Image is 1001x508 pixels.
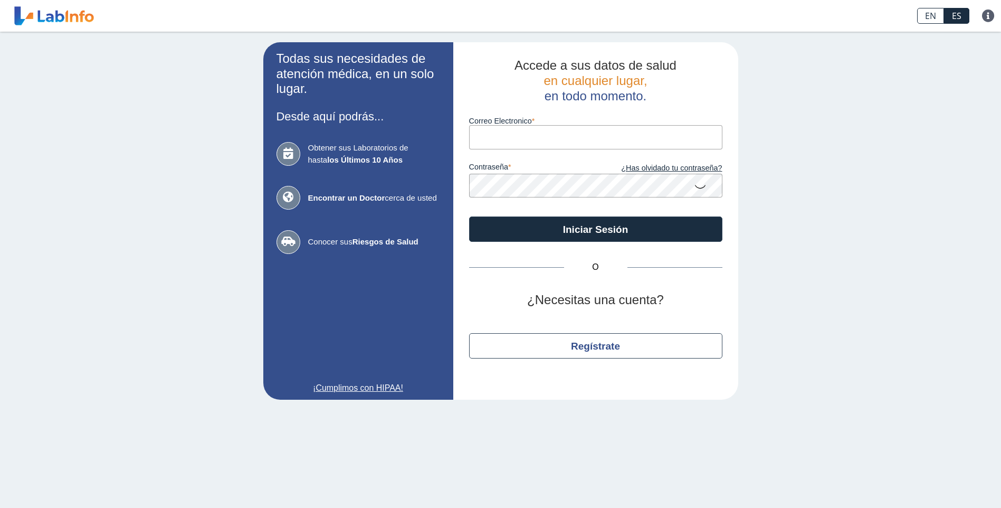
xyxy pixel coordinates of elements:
button: Iniciar Sesión [469,217,722,242]
a: ¡Cumplimos con HIPAA! [277,382,440,394]
span: Conocer sus [308,236,440,248]
a: ES [944,8,969,24]
h2: ¿Necesitas una cuenta? [469,293,722,308]
label: Correo Electronico [469,117,722,125]
a: EN [917,8,944,24]
b: los Últimos 10 Años [327,155,403,164]
span: Accede a sus datos de salud [514,58,676,72]
button: Regístrate [469,333,722,359]
b: Encontrar un Doctor [308,193,385,202]
h3: Desde aquí podrás... [277,110,440,123]
label: contraseña [469,163,596,174]
h2: Todas sus necesidades de atención médica, en un solo lugar. [277,51,440,97]
a: ¿Has olvidado tu contraseña? [596,163,722,174]
b: Riesgos de Salud [352,237,418,246]
span: en todo momento. [545,89,646,103]
span: en cualquier lugar, [544,73,647,88]
span: cerca de usted [308,192,440,204]
span: O [564,261,627,274]
span: Obtener sus Laboratorios de hasta [308,142,440,166]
